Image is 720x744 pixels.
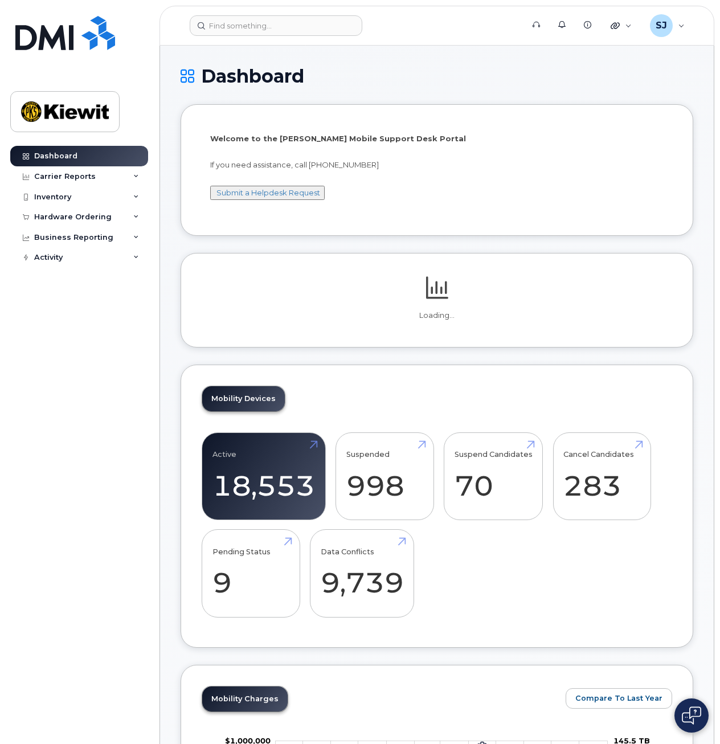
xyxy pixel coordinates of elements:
[563,439,640,514] a: Cancel Candidates 283
[212,536,289,611] a: Pending Status 9
[682,706,701,725] img: Open chat
[455,439,533,514] a: Suspend Candidates 70
[575,693,662,704] span: Compare To Last Year
[566,688,672,709] button: Compare To Last Year
[181,66,693,86] h1: Dashboard
[216,188,320,197] a: Submit a Helpdesk Request
[346,439,423,514] a: Suspended 998
[210,186,325,200] button: Submit a Helpdesk Request
[202,386,285,411] a: Mobility Devices
[210,133,664,144] p: Welcome to the [PERSON_NAME] Mobile Support Desk Portal
[202,310,672,321] p: Loading...
[321,536,404,611] a: Data Conflicts 9,739
[210,160,664,170] p: If you need assistance, call [PHONE_NUMBER]
[202,686,288,712] a: Mobility Charges
[212,439,315,514] a: Active 18,553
